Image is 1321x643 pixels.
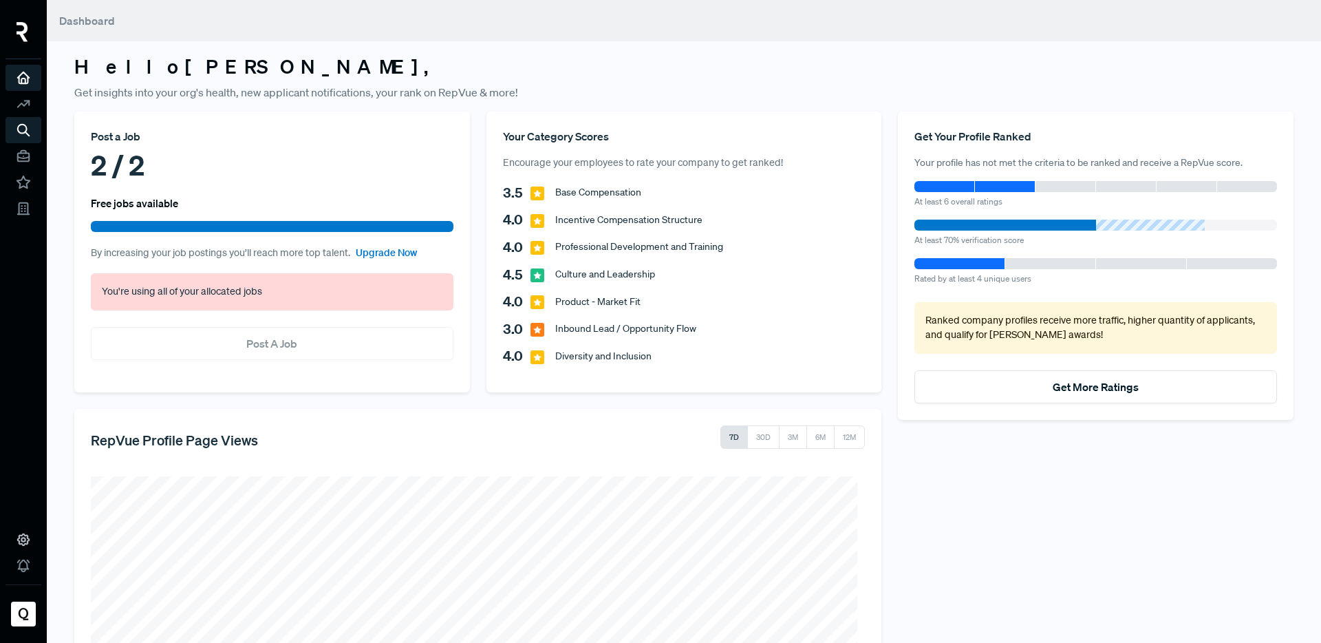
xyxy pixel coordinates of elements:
[503,291,530,312] span: 4.0
[503,319,530,339] span: 3.0
[555,267,655,282] span: Culture and Leadership
[806,425,835,449] button: 6M
[555,295,641,309] span: Product - Market Fit
[555,349,652,363] span: Diversity and Inclusion
[914,370,1277,403] button: Get More Ratings
[503,209,530,230] span: 4.0
[720,425,748,449] button: 7D
[91,145,453,186] div: 2 / 2
[914,128,1277,145] div: Get Your Profile Ranked
[17,22,28,42] img: RepVue
[503,237,530,257] span: 4.0
[59,14,115,28] span: Dashboard
[503,346,530,366] span: 4.0
[779,425,807,449] button: 3M
[74,84,1293,101] p: Get insights into your org's health, new applicant notifications, your rank on RepVue & more!
[555,240,723,254] span: Professional Development and Training
[12,603,34,625] img: Qualifyze
[91,197,178,209] h6: Free jobs available
[503,128,866,145] div: Your Category Scores
[555,185,641,200] span: Base Compensation
[925,313,1266,343] p: Ranked company profiles receive more traffic, higher quantity of applicants, and qualify for [PER...
[914,273,1031,284] span: Rated by at least 4 unique users
[91,432,258,448] h5: RepVue Profile Page Views
[356,246,417,261] a: Upgrade Now
[834,425,865,449] button: 12M
[91,246,453,261] p: By increasing your job postings you’ll reach more top talent.
[74,55,1293,78] h3: Hello [PERSON_NAME] ,
[503,156,866,171] p: Encourage your employees to rate your company to get ranked!
[102,284,442,299] p: You're using all of your allocated jobs
[555,213,702,227] span: Incentive Compensation Structure
[555,321,696,336] span: Inbound Lead / Opportunity Flow
[747,425,780,449] button: 30D
[914,234,1024,246] span: At least 70% verification score
[503,264,530,285] span: 4.5
[6,584,41,632] a: Qualifyze
[91,128,453,145] div: Post a Job
[914,156,1277,170] p: Your profile has not met the criteria to be ranked and receive a RepVue score.
[914,196,1002,207] span: At least 6 overall ratings
[503,182,530,203] span: 3.5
